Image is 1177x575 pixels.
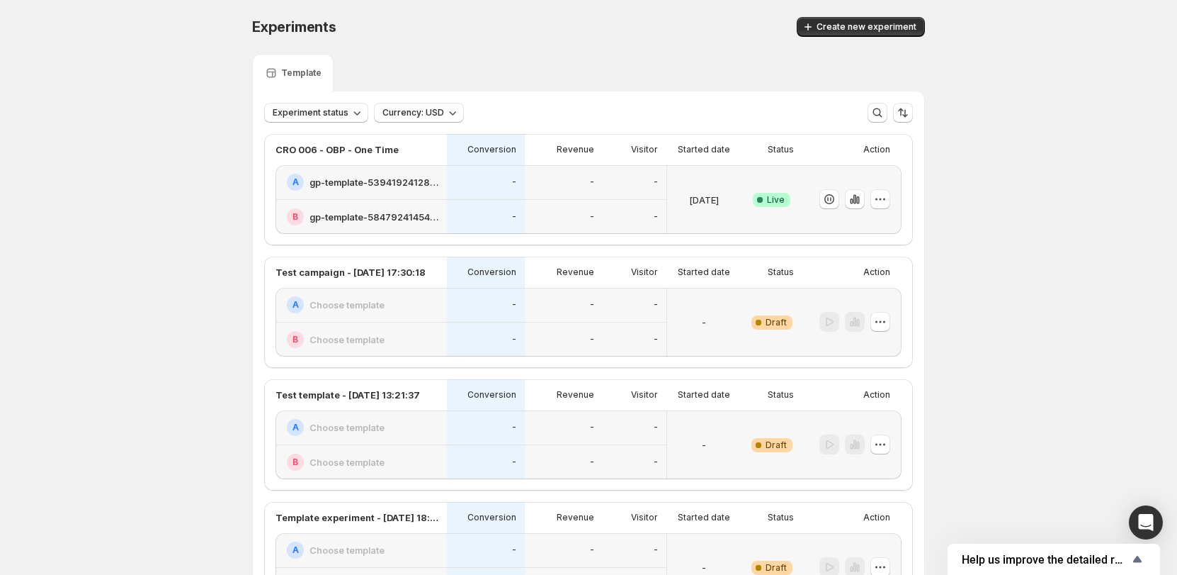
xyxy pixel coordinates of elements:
[631,267,658,278] p: Visitor
[631,512,658,523] p: Visitor
[309,298,385,312] h2: Choose template
[264,103,368,123] button: Experiment status
[292,177,299,188] h2: A
[512,177,516,188] p: -
[309,420,385,435] h2: Choose template
[678,267,730,278] p: Started date
[702,316,706,330] p: -
[309,455,385,469] h2: Choose template
[962,553,1129,566] span: Help us improve the detailed report for A/B campaigns
[292,545,299,556] h2: A
[766,562,787,574] span: Draft
[702,561,706,575] p: -
[273,107,348,118] span: Experiment status
[467,144,516,155] p: Conversion
[863,267,890,278] p: Action
[767,194,785,206] span: Live
[512,545,516,556] p: -
[893,103,913,123] button: Sort the results
[590,422,594,433] p: -
[654,545,658,556] p: -
[654,334,658,345] p: -
[512,299,516,311] p: -
[654,457,658,468] p: -
[654,422,658,433] p: -
[557,512,594,523] p: Revenue
[863,512,890,523] p: Action
[275,388,420,402] p: Test template - [DATE] 13:21:37
[275,265,426,279] p: Test campaign - [DATE] 17:30:18
[275,510,438,525] p: Template experiment - [DATE] 18:51:58
[309,333,385,347] h2: Choose template
[292,422,299,433] h2: A
[678,144,730,155] p: Started date
[1129,506,1163,540] div: Open Intercom Messenger
[863,144,890,155] p: Action
[654,299,658,311] p: -
[768,267,794,278] p: Status
[766,440,787,451] span: Draft
[817,21,916,33] span: Create new experiment
[292,457,298,468] h2: B
[557,389,594,401] p: Revenue
[768,144,794,155] p: Status
[590,177,594,188] p: -
[768,512,794,523] p: Status
[654,211,658,223] p: -
[374,103,464,123] button: Currency: USD
[512,211,516,223] p: -
[309,543,385,557] h2: Choose template
[766,317,787,328] span: Draft
[797,17,925,37] button: Create new experiment
[590,457,594,468] p: -
[590,299,594,311] p: -
[275,143,399,157] p: CRO 006 - OBP - One Time
[590,211,594,223] p: -
[702,438,706,452] p: -
[689,193,719,207] p: [DATE]
[768,389,794,401] p: Status
[512,457,516,468] p: -
[292,299,299,311] h2: A
[863,389,890,401] p: Action
[467,267,516,278] p: Conversion
[292,334,298,345] h2: B
[590,334,594,345] p: -
[654,177,658,188] p: -
[512,422,516,433] p: -
[557,267,594,278] p: Revenue
[512,334,516,345] p: -
[382,107,444,118] span: Currency: USD
[678,512,730,523] p: Started date
[631,144,658,155] p: Visitor
[309,175,438,189] h2: gp-template-539419241288303520
[467,512,516,523] p: Conversion
[292,211,298,223] h2: B
[631,389,658,401] p: Visitor
[557,144,594,155] p: Revenue
[962,551,1146,568] button: Show survey - Help us improve the detailed report for A/B campaigns
[467,389,516,401] p: Conversion
[590,545,594,556] p: -
[252,18,336,35] span: Experiments
[309,210,438,224] h2: gp-template-584792414540006154
[678,389,730,401] p: Started date
[281,67,322,79] p: Template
